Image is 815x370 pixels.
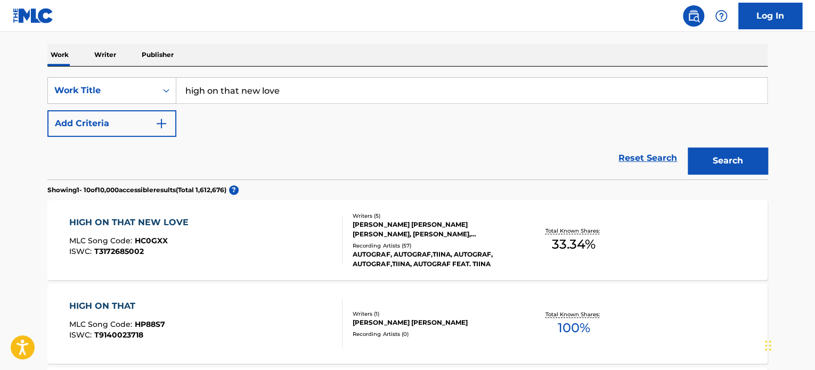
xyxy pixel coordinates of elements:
p: Total Known Shares: [545,310,602,318]
span: T3172685002 [94,246,144,256]
span: HP88S7 [135,319,165,329]
img: 9d2ae6d4665cec9f34b9.svg [155,117,168,130]
img: MLC Logo [13,8,54,23]
div: AUTOGRAF, AUTOGRAF,TIINA, AUTOGRAF, AUTOGRAF,TIINA, AUTOGRAF FEAT. TIINA [353,250,514,269]
div: [PERSON_NAME] [PERSON_NAME] [PERSON_NAME], [PERSON_NAME], [PERSON_NAME] [PERSON_NAME] [353,220,514,239]
p: Writer [91,44,119,66]
span: T9140023718 [94,330,143,340]
span: ? [229,185,239,195]
button: Add Criteria [47,110,176,137]
div: Recording Artists ( 0 ) [353,330,514,338]
button: Search [688,147,768,174]
form: Search Form [47,77,768,179]
div: Recording Artists ( 57 ) [353,242,514,250]
div: Writers ( 5 ) [353,212,514,220]
div: HIGH ON THAT [69,300,165,313]
p: Total Known Shares: [545,227,602,235]
a: Public Search [683,5,704,27]
div: Writers ( 1 ) [353,310,514,318]
div: Help [711,5,732,27]
div: [PERSON_NAME] [PERSON_NAME] [353,318,514,327]
div: HIGH ON THAT NEW LOVE [69,216,194,229]
img: help [715,10,728,22]
a: HIGH ON THAT NEW LOVEMLC Song Code:HC0GXXISWC:T3172685002Writers (5)[PERSON_NAME] [PERSON_NAME] [... [47,200,768,280]
span: MLC Song Code : [69,319,135,329]
img: search [687,10,700,22]
p: Publisher [138,44,177,66]
span: 100 % [557,318,590,338]
span: ISWC : [69,330,94,340]
a: Reset Search [613,146,682,170]
span: MLC Song Code : [69,236,135,245]
p: Work [47,44,72,66]
div: Drag [765,330,771,361]
a: HIGH ON THATMLC Song Code:HP88S7ISWC:T9140023718Writers (1)[PERSON_NAME] [PERSON_NAME]Recording A... [47,284,768,364]
p: Showing 1 - 10 of 10,000 accessible results (Total 1,612,676 ) [47,185,226,195]
span: ISWC : [69,246,94,256]
span: HC0GXX [135,236,168,245]
iframe: Chat Widget [762,319,815,370]
a: Log In [738,3,802,29]
span: 33.34 % [552,235,596,254]
div: Work Title [54,84,150,97]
